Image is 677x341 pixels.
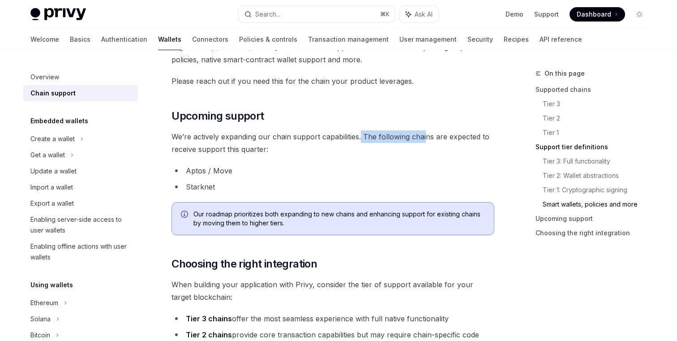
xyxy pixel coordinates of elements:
div: Chain support [30,88,76,99]
li: provide core transaction capabilities but may require chain-specific code [171,328,494,341]
span: ⌘ K [380,11,390,18]
div: Bitcoin [30,330,50,341]
a: Chain support [23,85,138,101]
button: Toggle dark mode [632,7,647,22]
li: Aptos / Move [171,164,494,177]
a: Connectors [192,29,228,50]
a: Dashboard [570,7,625,22]
div: Export a wallet [30,198,74,209]
div: Update a wallet [30,166,77,177]
a: User management [399,29,457,50]
a: Demo [506,10,523,19]
span: Please reach out if you need this for the chain your product leverages. [171,75,494,87]
a: Wallets [158,29,181,50]
a: Overview [23,69,138,85]
div: Solana [30,314,51,324]
svg: Info [181,211,190,220]
a: Update a wallet [23,163,138,179]
div: Import a wallet [30,182,73,193]
div: Overview [30,72,59,82]
div: Enabling offline actions with user wallets [30,241,133,263]
div: Get a wallet [30,150,65,160]
strong: Tier 2 chains [186,330,232,339]
button: Ask AI [399,6,439,22]
li: offer the most seamless experience with full native functionality [171,312,494,325]
a: Welcome [30,29,59,50]
strong: Tier 3 chains [186,314,232,323]
a: Tier 3 [543,97,654,111]
a: Security [467,29,493,50]
img: light logo [30,8,86,21]
a: Supported chains [536,82,654,97]
a: Authentication [101,29,147,50]
span: Upcoming support [171,109,264,123]
a: Tier 1 [543,125,654,140]
span: Choosing the right integration [171,257,317,271]
button: Search...⌘K [238,6,395,22]
a: Upcoming support [536,212,654,226]
span: We’re actively expanding our chain support capabilities. The following chains are expected to rec... [171,130,494,155]
a: Basics [70,29,90,50]
span: Our roadmap prioritizes both expanding to new chains and enhancing support for existing chains by... [193,210,485,228]
a: Choosing the right integration [536,226,654,240]
a: Export a wallet [23,195,138,212]
div: Enabling server-side access to user wallets [30,214,133,236]
a: Recipes [504,29,529,50]
a: Enabling offline actions with user wallets [23,238,138,265]
a: API reference [540,29,582,50]
a: Policies & controls [239,29,297,50]
div: Ethereum [30,298,58,308]
h5: Embedded wallets [30,116,88,126]
span: When building your application with Privy, consider the tier of support available for your target... [171,278,494,303]
a: Smart wallets, policies and more [543,197,654,212]
a: Enabling server-side access to user wallets [23,212,138,238]
a: Support tier definitions [536,140,654,154]
span: Beyond this, [PERSON_NAME] has advanced support for smart contract parsing as part of policies, n... [171,41,494,66]
a: Import a wallet [23,179,138,195]
div: Create a wallet [30,134,75,144]
a: Tier 2 [543,111,654,125]
span: On this page [544,68,585,79]
span: Dashboard [577,10,611,19]
a: Tier 2: Wallet abstractions [543,168,654,183]
li: Starknet [171,181,494,193]
span: Ask AI [415,10,433,19]
a: Support [534,10,559,19]
a: Tier 1: Cryptographic signing [543,183,654,197]
a: Transaction management [308,29,389,50]
div: Search... [255,9,280,20]
h5: Using wallets [30,280,73,290]
a: Tier 3: Full functionality [543,154,654,168]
